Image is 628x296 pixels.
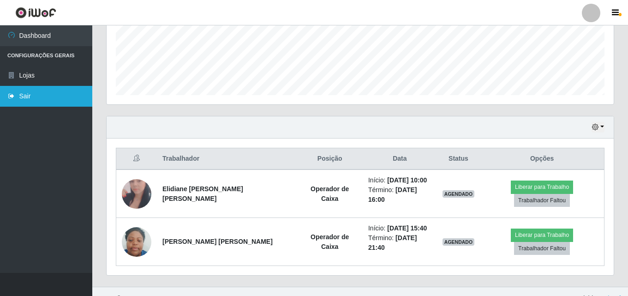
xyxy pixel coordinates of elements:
[368,185,431,205] li: Término:
[368,224,431,233] li: Início:
[368,233,431,253] li: Término:
[368,175,431,185] li: Início:
[15,7,56,18] img: CoreUI Logo
[297,148,363,170] th: Posição
[162,185,243,202] strong: Elidiane [PERSON_NAME] [PERSON_NAME]
[122,163,151,224] img: 1673908492662.jpeg
[311,233,349,250] strong: Operador de Caixa
[387,176,427,184] time: [DATE] 10:00
[363,148,437,170] th: Data
[511,229,573,242] button: Liberar para Trabalho
[122,222,151,261] img: 1709225632480.jpeg
[437,148,480,170] th: Status
[514,242,570,255] button: Trabalhador Faltou
[157,148,297,170] th: Trabalhador
[387,224,427,232] time: [DATE] 15:40
[514,194,570,207] button: Trabalhador Faltou
[443,238,475,246] span: AGENDADO
[311,185,349,202] strong: Operador de Caixa
[480,148,604,170] th: Opções
[511,181,573,193] button: Liberar para Trabalho
[162,238,273,245] strong: [PERSON_NAME] [PERSON_NAME]
[443,190,475,198] span: AGENDADO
